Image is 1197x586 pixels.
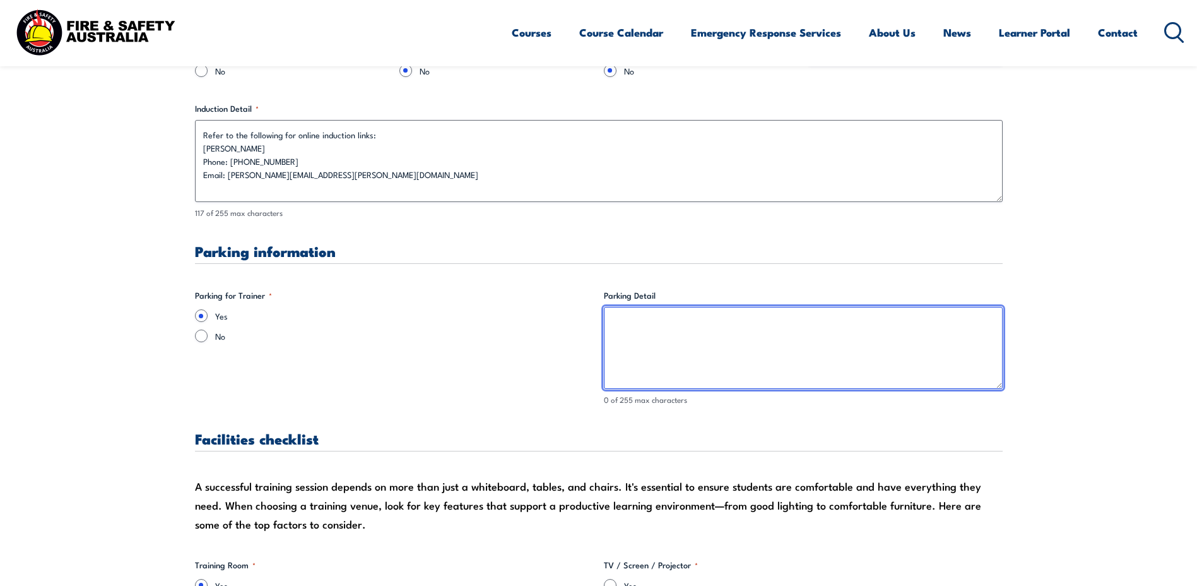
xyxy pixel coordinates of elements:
div: A successful training session depends on more than just a whiteboard, tables, and chairs. It's es... [195,477,1003,534]
label: No [420,64,594,77]
label: Parking Detail [604,289,1003,302]
legend: TV / Screen / Projector [604,559,698,571]
div: 0 of 255 max characters [604,394,1003,406]
h3: Parking information [195,244,1003,258]
a: News [943,16,971,49]
legend: Training Room [195,559,256,571]
div: 117 of 255 max characters [195,207,1003,219]
a: Emergency Response Services [691,16,841,49]
label: No [215,64,389,77]
a: Course Calendar [579,16,663,49]
label: No [624,64,798,77]
label: No [215,330,594,342]
legend: Parking for Trainer [195,289,272,302]
a: Courses [512,16,551,49]
label: Yes [215,309,594,322]
label: Induction Detail [195,102,1003,115]
h3: Facilities checklist [195,431,1003,446]
a: Learner Portal [999,16,1070,49]
a: Contact [1098,16,1138,49]
a: About Us [869,16,916,49]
